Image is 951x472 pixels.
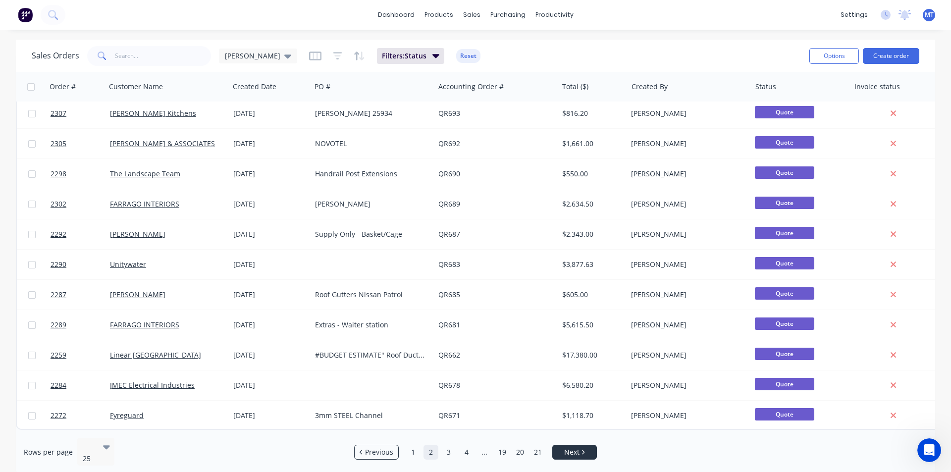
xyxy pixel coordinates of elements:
[631,380,741,390] div: [PERSON_NAME]
[755,82,776,92] div: Status
[755,378,814,390] span: Quote
[562,290,620,300] div: $605.00
[631,290,741,300] div: [PERSON_NAME]
[110,229,165,239] a: [PERSON_NAME]
[83,454,95,464] div: 25
[755,348,814,360] span: Quote
[438,320,460,329] a: QR681
[51,380,66,390] span: 2284
[315,139,425,149] div: NOVOTEL
[553,447,596,457] a: Next page
[315,169,425,179] div: Handrail Post Extensions
[51,219,110,249] a: 2292
[350,445,601,460] ul: Pagination
[233,82,276,92] div: Created Date
[631,229,741,239] div: [PERSON_NAME]
[438,380,460,390] a: QR678
[110,169,180,178] a: The Landscape Team
[51,159,110,189] a: 2298
[233,260,307,269] div: [DATE]
[315,411,425,420] div: 3mm STEEL Channel
[51,401,110,430] a: 2272
[51,108,66,118] span: 2307
[755,408,814,420] span: Quote
[51,310,110,340] a: 2289
[51,411,66,420] span: 2272
[631,350,741,360] div: [PERSON_NAME]
[438,199,460,209] a: QR689
[755,106,814,118] span: Quote
[355,447,398,457] a: Previous page
[917,438,941,462] iframe: Intercom live chat
[225,51,280,61] span: [PERSON_NAME]
[110,139,215,148] a: [PERSON_NAME] & ASSOCIATES
[233,108,307,118] div: [DATE]
[562,139,620,149] div: $1,661.00
[495,445,510,460] a: Page 19
[51,189,110,219] a: 2302
[110,199,179,209] a: FARRAGO INTERIORS
[110,320,179,329] a: FARRAGO INTERIORS
[854,82,900,92] div: Invoice status
[755,317,814,330] span: Quote
[438,139,460,148] a: QR692
[315,290,425,300] div: Roof Gutters Nissan Patrol
[51,169,66,179] span: 2298
[110,380,195,390] a: JMEC Electrical Industries
[562,320,620,330] div: $5,615.50
[51,290,66,300] span: 2287
[315,108,425,118] div: [PERSON_NAME] 25934
[530,445,545,460] a: Page 21
[315,229,425,239] div: Supply Only - Basket/Cage
[115,46,211,66] input: Search...
[530,7,579,22] div: productivity
[233,411,307,420] div: [DATE]
[631,169,741,179] div: [PERSON_NAME]
[315,320,425,330] div: Extras - Waiter station
[631,108,741,118] div: [PERSON_NAME]
[458,7,485,22] div: sales
[562,199,620,209] div: $2,634.50
[382,51,426,61] span: Filters: Status
[456,49,480,63] button: Reset
[373,7,420,22] a: dashboard
[406,445,421,460] a: Page 1
[110,260,146,269] a: Unitywater
[562,108,620,118] div: $816.20
[564,447,580,457] span: Next
[477,445,492,460] a: Jump forward
[233,139,307,149] div: [DATE]
[438,108,460,118] a: QR693
[420,7,458,22] div: products
[485,7,530,22] div: purchasing
[110,108,196,118] a: [PERSON_NAME] Kitchens
[24,447,73,457] span: Rows per page
[513,445,528,460] a: Page 20
[233,380,307,390] div: [DATE]
[438,229,460,239] a: QR687
[809,48,859,64] button: Options
[51,250,110,279] a: 2290
[755,257,814,269] span: Quote
[438,290,460,299] a: QR685
[51,129,110,158] a: 2305
[562,169,620,179] div: $550.00
[562,350,620,360] div: $17,380.00
[755,136,814,149] span: Quote
[562,260,620,269] div: $3,877.63
[51,199,66,209] span: 2302
[315,82,330,92] div: PO #
[51,99,110,128] a: 2307
[50,82,76,92] div: Order #
[631,199,741,209] div: [PERSON_NAME]
[32,51,79,60] h1: Sales Orders
[365,447,393,457] span: Previous
[562,82,588,92] div: Total ($)
[110,350,201,360] a: Linear [GEOGRAPHIC_DATA]
[233,320,307,330] div: [DATE]
[18,7,33,22] img: Factory
[632,82,668,92] div: Created By
[631,411,741,420] div: [PERSON_NAME]
[233,169,307,179] div: [DATE]
[836,7,873,22] div: settings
